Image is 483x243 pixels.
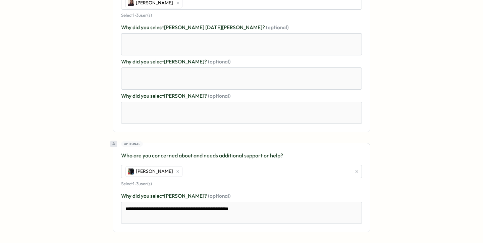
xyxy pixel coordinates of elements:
span: (optional) [208,93,231,99]
label: Why did you select [PERSON_NAME] ? [121,192,362,200]
span: Optional [124,142,141,146]
p: Select 1 - 3 user(s) [121,181,362,187]
span: (optional) [208,193,231,199]
span: [PERSON_NAME] [136,168,173,175]
span: (optional) [266,24,289,31]
label: Why did you select [PERSON_NAME] ? [121,58,362,65]
label: Why did you select [PERSON_NAME] [DATE][PERSON_NAME] ? [121,24,362,31]
p: Select 1 - 3 user(s) [121,12,362,18]
img: Josiah Gonzalez [128,168,134,175]
p: Who are you concerned about and needs additional support or help? [121,151,362,160]
span: (optional) [208,58,231,65]
div: 4 [110,141,117,147]
label: Why did you select [PERSON_NAME] ? [121,92,362,100]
